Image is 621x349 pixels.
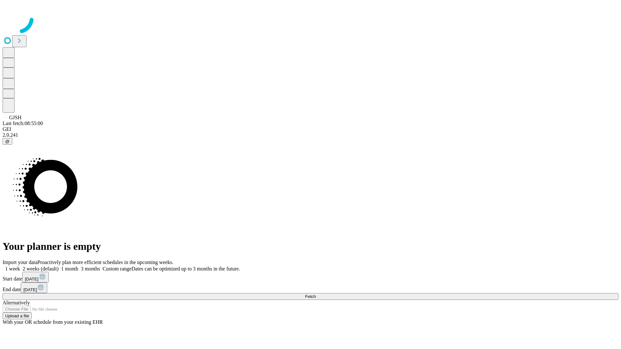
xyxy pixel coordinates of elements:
[61,266,78,271] span: 1 month
[3,121,43,126] span: Last fetch: 08:55:00
[3,132,618,138] div: 2.0.241
[3,240,618,252] h1: Your planner is empty
[25,277,38,281] span: [DATE]
[81,266,100,271] span: 3 months
[3,272,618,282] div: Start date
[38,259,173,265] span: Proactively plan more efficient schedules in the upcoming weeks.
[3,282,618,293] div: End date
[23,266,59,271] span: 2 weeks (default)
[305,294,316,299] span: Fetch
[23,287,37,292] span: [DATE]
[5,139,10,144] span: @
[21,282,47,293] button: [DATE]
[3,138,12,145] button: @
[3,259,38,265] span: Import your data
[3,312,32,319] button: Upload a file
[3,293,618,300] button: Fetch
[22,272,49,282] button: [DATE]
[5,266,20,271] span: 1 week
[103,266,131,271] span: Custom range
[3,319,103,325] span: With your OR schedule from your existing EHR
[9,115,21,120] span: GJSH
[3,126,618,132] div: GEI
[3,300,30,305] span: Alternatively
[132,266,240,271] span: Dates can be optimized up to 3 months in the future.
